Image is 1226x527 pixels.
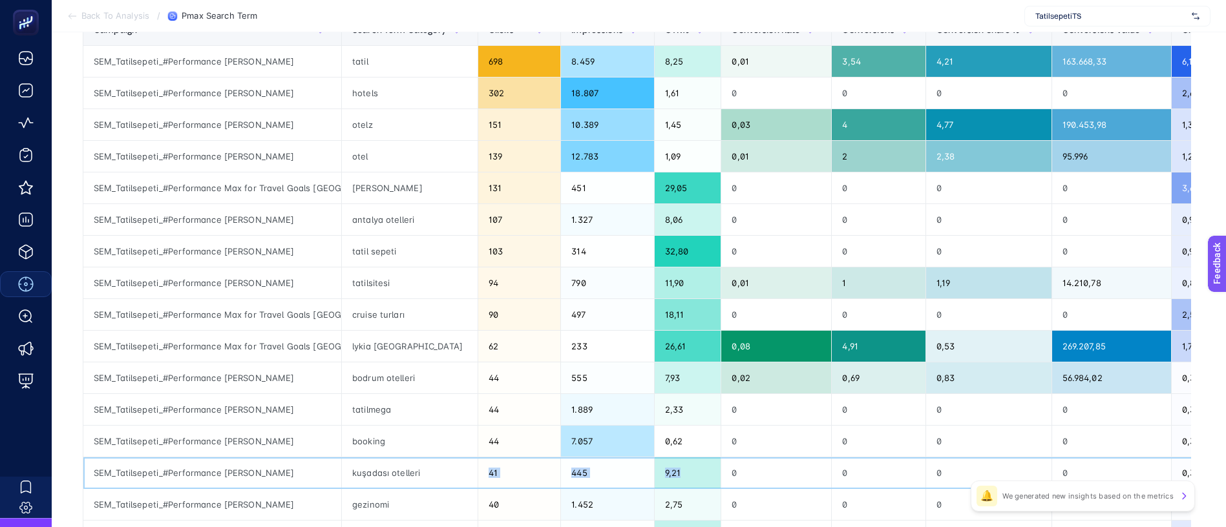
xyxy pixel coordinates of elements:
[1052,141,1171,172] div: 95.996
[342,46,478,77] div: tatil
[342,394,478,425] div: tatilmega
[478,331,560,362] div: 62
[926,77,1052,108] div: 0
[832,236,925,267] div: 0
[832,141,925,172] div: 2
[926,46,1052,77] div: 4,21
[157,10,160,21] span: /
[832,457,925,488] div: 0
[561,204,654,235] div: 1.327
[561,457,654,488] div: 445
[561,267,654,298] div: 790
[478,457,560,488] div: 41
[83,109,341,140] div: SEM_Tatilsepeti_#Performance [PERSON_NAME]
[1035,11,1187,21] span: TatilsepetiTS
[1052,426,1171,457] div: 0
[926,236,1052,267] div: 0
[1002,491,1174,501] p: We generated new insights based on the metrics
[478,394,560,425] div: 44
[721,204,831,235] div: 0
[342,426,478,457] div: booking
[721,394,831,425] div: 0
[561,172,654,203] div: 451
[721,362,831,393] div: 0,02
[342,204,478,235] div: antalya otelleri
[478,489,560,520] div: 40
[842,25,894,35] span: Conversions
[83,299,341,330] div: SEM_Tatilsepeti_#Performance Max for Travel Goals [GEOGRAPHIC_DATA]
[721,267,831,298] div: 0,01
[342,172,478,203] div: [PERSON_NAME]
[83,204,341,235] div: SEM_Tatilsepeti_#Performance [PERSON_NAME]
[655,46,721,77] div: 8,25
[478,204,560,235] div: 107
[977,486,997,506] div: 🔔
[832,394,925,425] div: 0
[478,362,560,393] div: 44
[721,299,831,330] div: 0
[342,77,478,108] div: hotels
[83,267,341,298] div: SEM_Tatilsepeti_#Performance [PERSON_NAME]
[342,489,478,520] div: gezinomi
[478,109,560,140] div: 151
[655,299,721,330] div: 18,11
[342,141,478,172] div: otel
[936,25,1020,35] span: Conversion Share %
[721,77,831,108] div: 0
[83,457,341,488] div: SEM_Tatilsepeti_#Performance [PERSON_NAME]
[561,236,654,267] div: 314
[1052,331,1171,362] div: 269.207,85
[1052,362,1171,393] div: 56.984,02
[832,426,925,457] div: 0
[655,394,721,425] div: 2,33
[721,457,831,488] div: 0
[342,362,478,393] div: bodrum otelleri
[561,426,654,457] div: 7.057
[926,489,1052,520] div: 0
[342,331,478,362] div: lykia [GEOGRAPHIC_DATA]
[832,331,925,362] div: 4,91
[561,46,654,77] div: 8.459
[721,426,831,457] div: 0
[1192,10,1200,23] img: svg%3e
[926,426,1052,457] div: 0
[342,267,478,298] div: tatilsitesi
[1052,77,1171,108] div: 0
[83,331,341,362] div: SEM_Tatilsepeti_#Performance Max for Travel Goals [GEOGRAPHIC_DATA]
[926,362,1052,393] div: 0,83
[561,109,654,140] div: 10.389
[926,141,1052,172] div: 2,38
[832,109,925,140] div: 4
[926,267,1052,298] div: 1,19
[83,236,341,267] div: SEM_Tatilsepeti_#Performance [PERSON_NAME]
[478,46,560,77] div: 698
[655,172,721,203] div: 29,05
[655,426,721,457] div: 0,62
[926,331,1052,362] div: 0,53
[1052,204,1171,235] div: 0
[561,299,654,330] div: 497
[655,489,721,520] div: 2,75
[655,267,721,298] div: 11,90
[1052,172,1171,203] div: 0
[571,25,623,35] span: Impressions
[8,4,49,14] span: Feedback
[342,457,478,488] div: kuşadası otelleri
[721,46,831,77] div: 0,01
[561,77,654,108] div: 18.807
[665,25,690,35] span: CTR%
[832,172,925,203] div: 0
[478,267,560,298] div: 94
[1052,457,1171,488] div: 0
[1052,299,1171,330] div: 0
[926,109,1052,140] div: 4,77
[926,204,1052,235] div: 0
[561,331,654,362] div: 233
[1052,236,1171,267] div: 0
[478,236,560,267] div: 103
[1052,267,1171,298] div: 14.210,78
[721,236,831,267] div: 0
[83,77,341,108] div: SEM_Tatilsepeti_#Performance [PERSON_NAME]
[182,11,257,21] span: Pmax Search Term
[832,362,925,393] div: 0,69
